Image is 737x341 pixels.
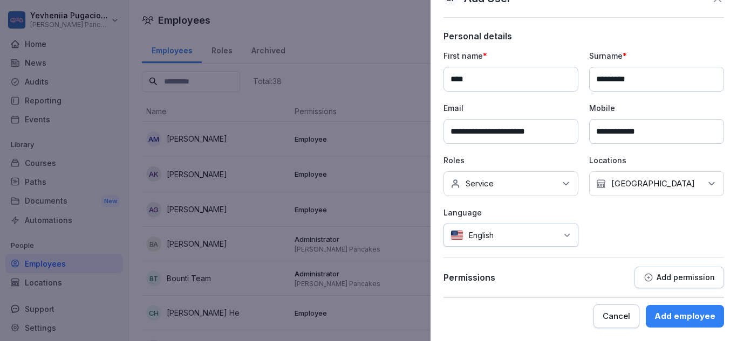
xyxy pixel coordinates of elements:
[634,267,724,288] button: Add permission
[589,102,724,114] p: Mobile
[654,310,715,322] div: Add employee
[593,304,639,328] button: Cancel
[443,102,578,114] p: Email
[589,155,724,166] p: Locations
[611,178,695,189] p: [GEOGRAPHIC_DATA]
[646,305,724,328] button: Add employee
[443,224,578,247] div: English
[589,50,724,61] p: Surname
[657,273,715,282] p: Add permission
[443,207,578,218] p: Language
[603,310,630,322] div: Cancel
[443,31,724,41] p: Personal details
[443,50,578,61] p: First name
[443,155,578,166] p: Roles
[451,230,463,240] img: us.svg
[466,178,494,189] p: Service
[443,272,495,283] p: Permissions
